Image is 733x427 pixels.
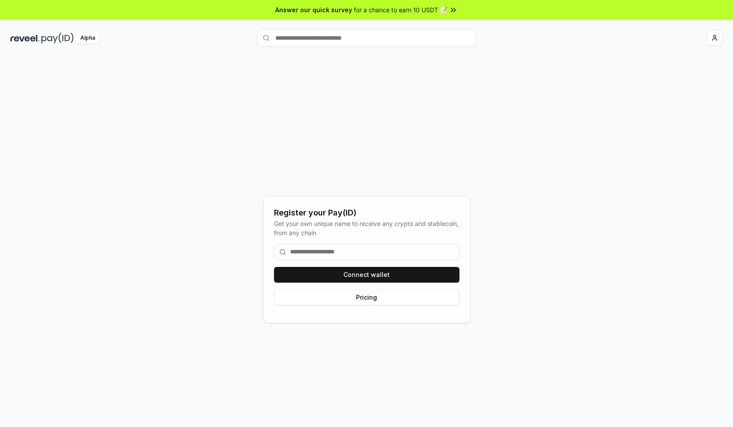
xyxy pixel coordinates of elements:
[275,5,352,14] span: Answer our quick survey
[354,5,447,14] span: for a chance to earn 10 USDT 📝
[274,219,459,237] div: Get your own unique name to receive any crypto and stablecoin, from any chain
[274,267,459,283] button: Connect wallet
[10,33,40,44] img: reveel_dark
[41,33,74,44] img: pay_id
[274,290,459,305] button: Pricing
[75,33,100,44] div: Alpha
[274,207,459,219] div: Register your Pay(ID)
